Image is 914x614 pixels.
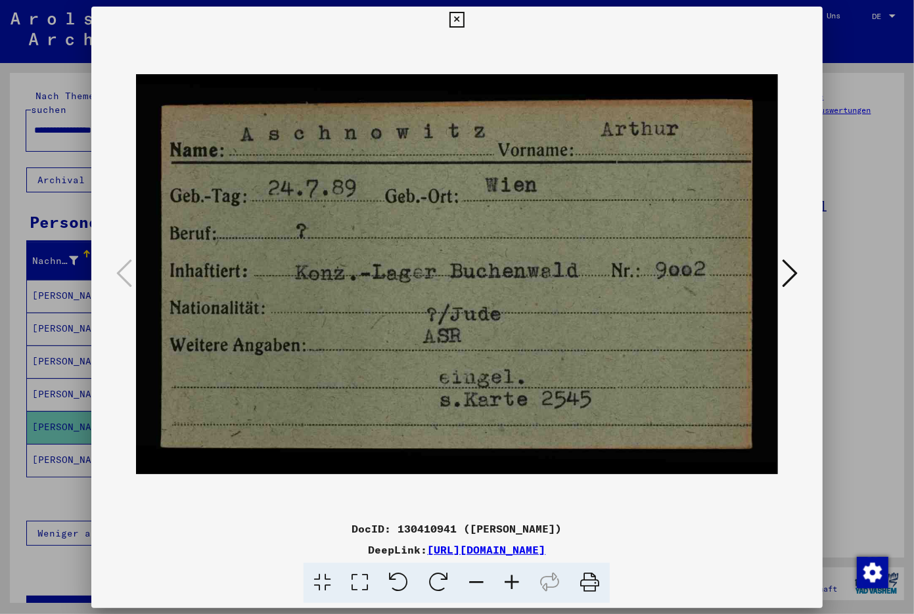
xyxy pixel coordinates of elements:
div: Zustimmung ändern [856,556,888,588]
img: Zustimmung ändern [857,557,888,588]
div: DocID: 130410941 ([PERSON_NAME]) [91,521,823,537]
img: 001.jpg [136,33,778,515]
div: DeepLink: [91,542,823,558]
a: [URL][DOMAIN_NAME] [427,543,545,556]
